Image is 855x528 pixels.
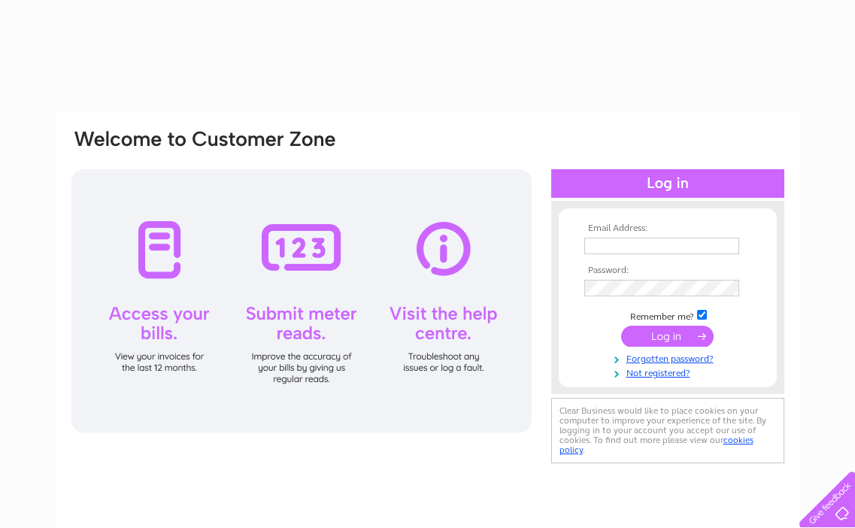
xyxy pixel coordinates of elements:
a: cookies policy [559,435,753,455]
div: Clear Business would like to place cookies on your computer to improve your experience of the sit... [551,398,784,463]
td: Remember me? [581,308,755,323]
a: Forgotten password? [584,350,755,365]
input: Submit [621,326,714,347]
th: Email Address: [581,223,755,234]
a: Not registered? [584,365,755,379]
th: Password: [581,266,755,276]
